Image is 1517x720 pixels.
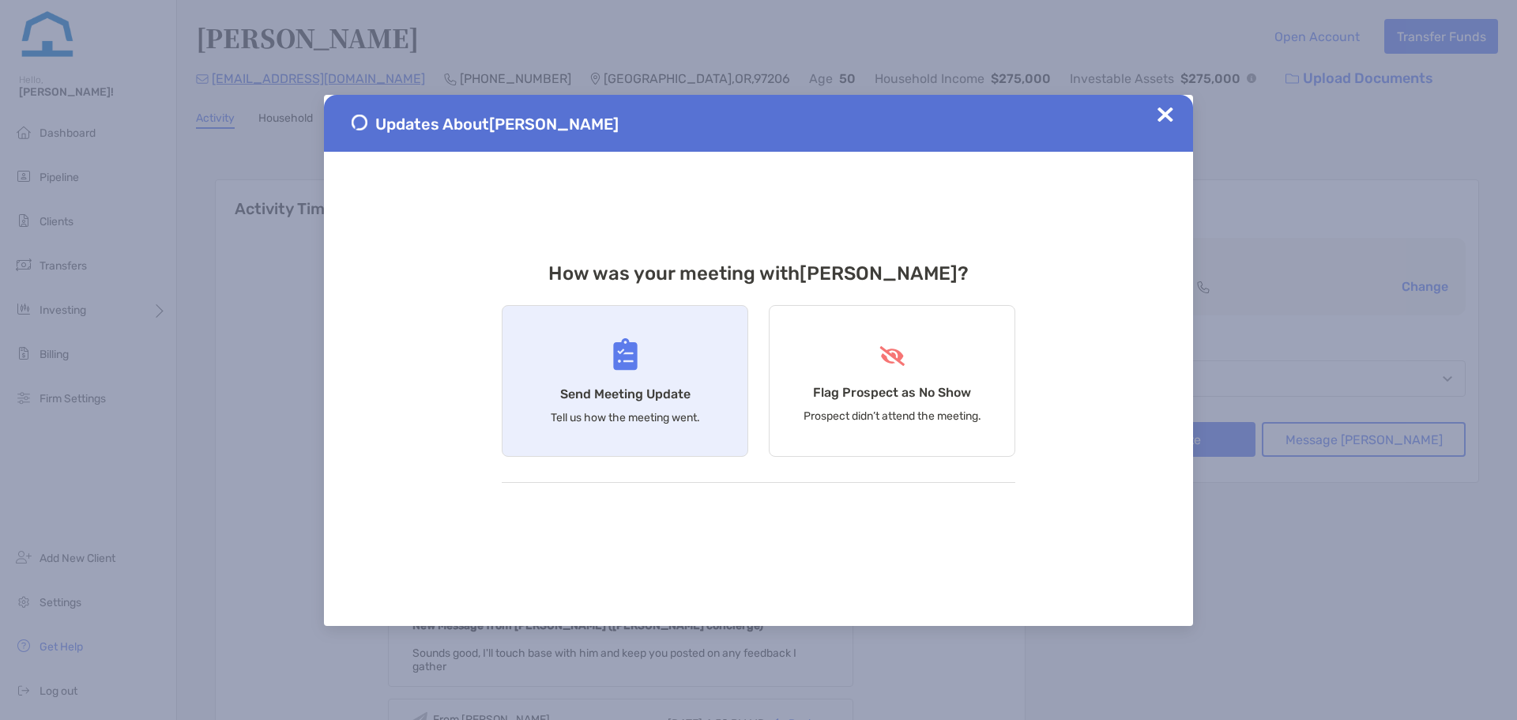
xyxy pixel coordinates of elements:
h3: How was your meeting with [PERSON_NAME] ? [502,262,1015,285]
p: Tell us how the meeting went. [551,411,700,424]
img: Flag Prospect as No Show [878,346,907,366]
img: Send Meeting Update 1 [352,115,367,130]
p: Prospect didn’t attend the meeting. [804,409,981,423]
span: Updates About [PERSON_NAME] [375,115,619,134]
img: Send Meeting Update [613,338,638,371]
img: Close Updates Zoe [1158,107,1173,123]
h4: Send Meeting Update [560,386,691,401]
h4: Flag Prospect as No Show [813,385,971,400]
